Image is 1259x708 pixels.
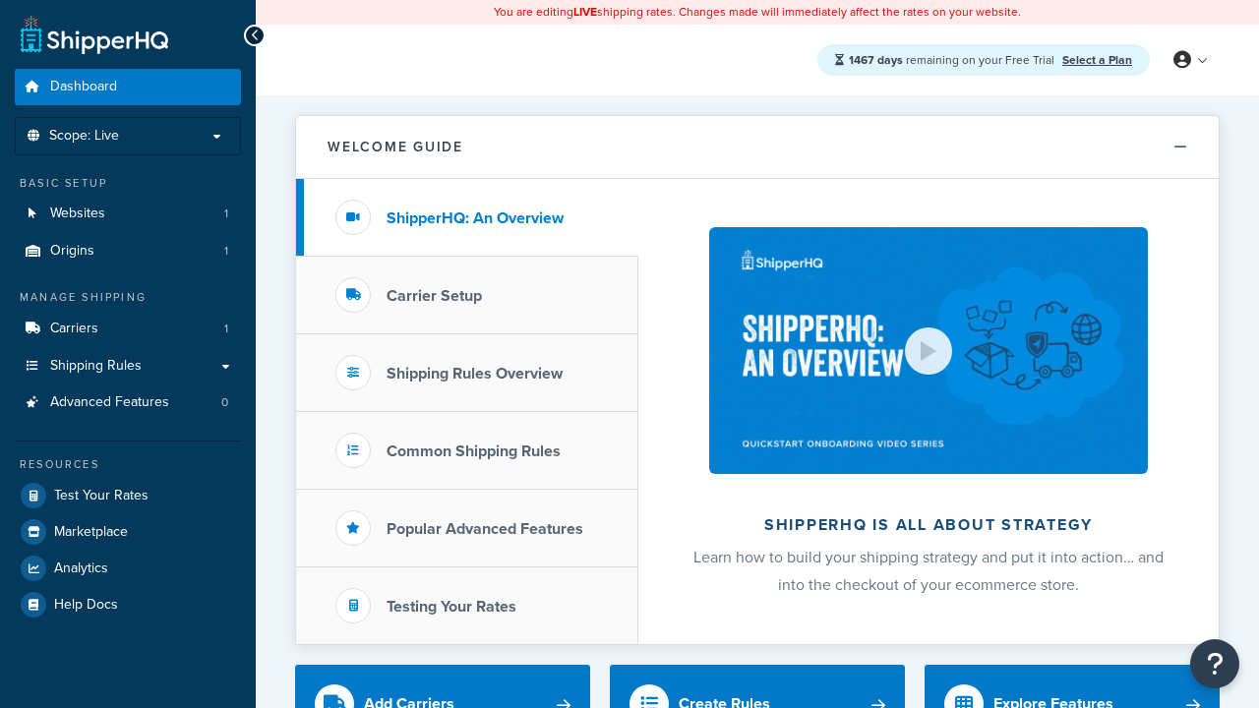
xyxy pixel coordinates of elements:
[50,358,142,375] span: Shipping Rules
[387,365,563,383] h3: Shipping Rules Overview
[387,520,583,538] h3: Popular Advanced Features
[693,546,1164,596] span: Learn how to build your shipping strategy and put it into action… and into the checkout of your e...
[690,516,1167,534] h2: ShipperHQ is all about strategy
[15,233,241,269] a: Origins1
[224,206,228,222] span: 1
[224,243,228,260] span: 1
[50,79,117,95] span: Dashboard
[54,560,108,577] span: Analytics
[15,175,241,192] div: Basic Setup
[15,384,241,421] a: Advanced Features0
[15,196,241,232] a: Websites1
[50,321,98,337] span: Carriers
[849,51,903,69] strong: 1467 days
[1190,639,1239,688] button: Open Resource Center
[296,116,1219,179] button: Welcome Guide
[49,128,119,145] span: Scope: Live
[387,442,561,460] h3: Common Shipping Rules
[15,311,241,347] a: Carriers1
[15,514,241,550] a: Marketplace
[50,243,94,260] span: Origins
[15,384,241,421] li: Advanced Features
[1062,51,1132,69] a: Select a Plan
[709,227,1148,474] img: ShipperHQ is all about strategy
[15,456,241,473] div: Resources
[15,478,241,513] a: Test Your Rates
[50,206,105,222] span: Websites
[224,321,228,337] span: 1
[54,488,149,504] span: Test Your Rates
[15,69,241,105] a: Dashboard
[50,394,169,411] span: Advanced Features
[15,551,241,586] a: Analytics
[15,196,241,232] li: Websites
[387,598,516,616] h3: Testing Your Rates
[15,311,241,347] li: Carriers
[15,289,241,306] div: Manage Shipping
[15,348,241,384] a: Shipping Rules
[221,394,228,411] span: 0
[849,51,1057,69] span: remaining on your Free Trial
[387,209,564,227] h3: ShipperHQ: An Overview
[54,524,128,541] span: Marketplace
[54,597,118,614] span: Help Docs
[15,233,241,269] li: Origins
[328,140,463,154] h2: Welcome Guide
[387,287,482,305] h3: Carrier Setup
[573,3,597,21] b: LIVE
[15,587,241,622] a: Help Docs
